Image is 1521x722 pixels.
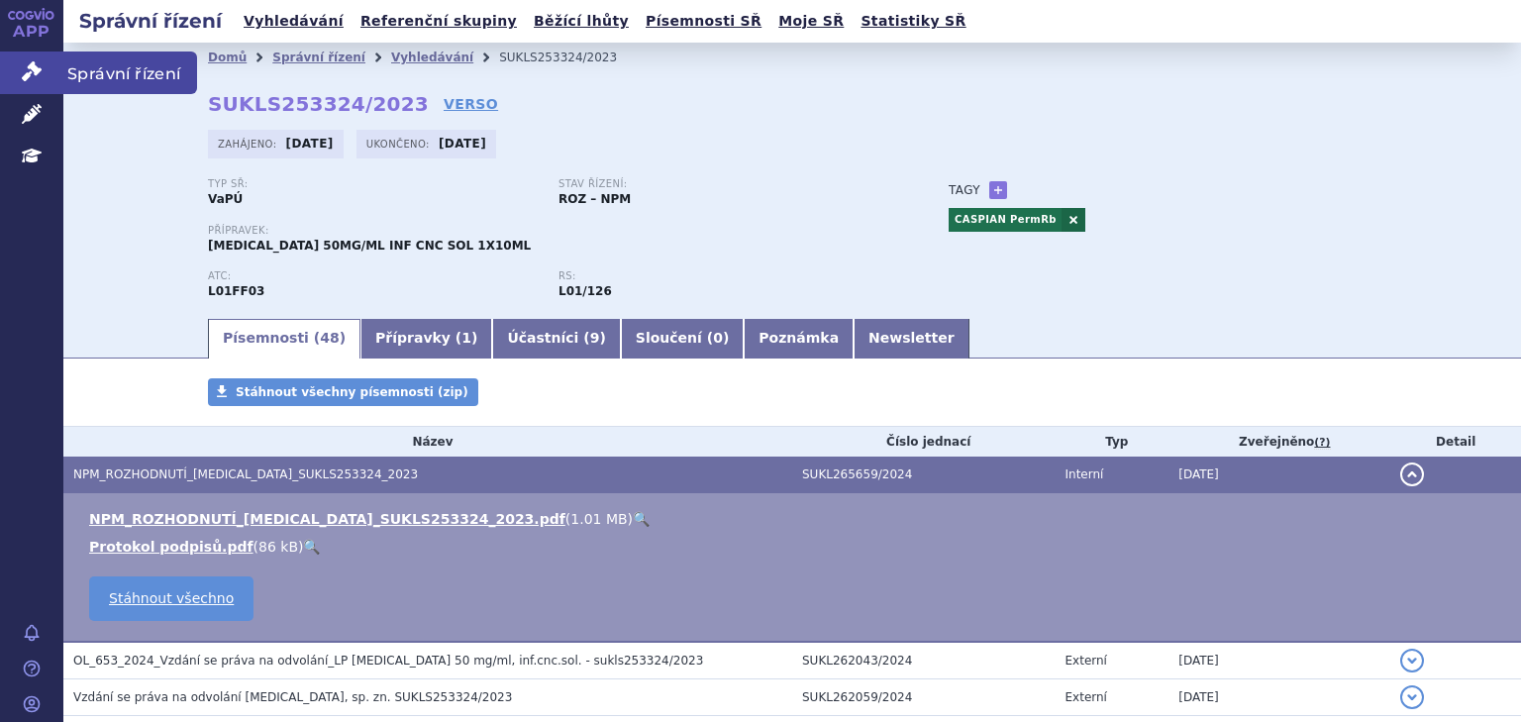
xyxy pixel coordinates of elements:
p: Stav řízení: [558,178,889,190]
h3: Tagy [949,178,980,202]
button: detail [1400,685,1424,709]
a: Statistiky SŘ [855,8,971,35]
a: CASPIAN PermRb [949,208,1062,232]
a: Vyhledávání [391,51,473,64]
span: Externí [1065,690,1107,704]
span: 86 kB [258,539,298,555]
span: [MEDICAL_DATA] 50MG/ML INF CNC SOL 1X10ML [208,239,531,253]
span: Vzdání se práva na odvolání IMFINZI, sp. zn. SUKLS253324/2023 [73,690,512,704]
a: Domů [208,51,247,64]
a: Vyhledávání [238,8,350,35]
strong: DURVALUMAB [208,284,264,298]
span: 0 [713,330,723,346]
span: Interní [1065,467,1104,481]
strong: [DATE] [439,137,486,151]
p: ATC: [208,270,539,282]
a: Referenční skupiny [355,8,523,35]
strong: VaPÚ [208,192,243,206]
button: detail [1400,463,1424,486]
td: SUKL265659/2024 [792,457,1056,493]
a: Písemnosti SŘ [640,8,767,35]
li: ( ) [89,537,1501,557]
th: Typ [1056,427,1169,457]
a: VERSO [444,94,498,114]
abbr: (?) [1314,436,1330,450]
th: Zveřejněno [1168,427,1390,457]
span: Zahájeno: [218,136,280,152]
span: Externí [1065,654,1107,668]
td: [DATE] [1168,642,1390,679]
strong: ROZ – NPM [558,192,631,206]
a: Správní řízení [272,51,365,64]
a: Písemnosti (48) [208,319,360,359]
button: detail [1400,649,1424,672]
a: Stáhnout všechny písemnosti (zip) [208,378,478,406]
th: Číslo jednací [792,427,1056,457]
td: [DATE] [1168,457,1390,493]
span: 1 [461,330,471,346]
strong: [DATE] [286,137,334,151]
th: Název [63,427,792,457]
span: OL_653_2024_Vzdání se práva na odvolání_LP IMFINZI 50 mg/ml, inf.cnc.sol. - sukls253324/2023 [73,654,703,668]
span: 1.01 MB [570,511,627,527]
td: SUKL262043/2024 [792,642,1056,679]
p: Typ SŘ: [208,178,539,190]
a: + [989,181,1007,199]
a: Přípravky (1) [360,319,492,359]
span: Stáhnout všechny písemnosti (zip) [236,385,468,399]
span: Správní řízení [63,52,197,93]
a: Stáhnout všechno [89,576,253,621]
strong: SUKLS253324/2023 [208,92,429,116]
span: NPM_ROZHODNUTÍ_IMFINZI_SUKLS253324_2023 [73,467,418,481]
span: Ukončeno: [366,136,434,152]
a: Protokol podpisů.pdf [89,539,253,555]
p: Přípravek: [208,225,909,237]
p: RS: [558,270,889,282]
li: ( ) [89,509,1501,529]
span: 48 [320,330,339,346]
li: SUKLS253324/2023 [499,43,643,72]
h2: Správní řízení [63,7,238,35]
a: Běžící lhůty [528,8,635,35]
span: 9 [590,330,600,346]
a: Moje SŘ [772,8,850,35]
a: Sloučení (0) [621,319,744,359]
td: SUKL262059/2024 [792,679,1056,716]
th: Detail [1390,427,1521,457]
a: 🔍 [633,511,650,527]
a: 🔍 [303,539,320,555]
td: [DATE] [1168,679,1390,716]
strong: durvalumab [558,284,612,298]
a: Newsletter [854,319,969,359]
a: NPM_ROZHODNUTÍ_[MEDICAL_DATA]_SUKLS253324_2023.pdf [89,511,565,527]
a: Účastníci (9) [492,319,620,359]
a: Poznámka [744,319,854,359]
